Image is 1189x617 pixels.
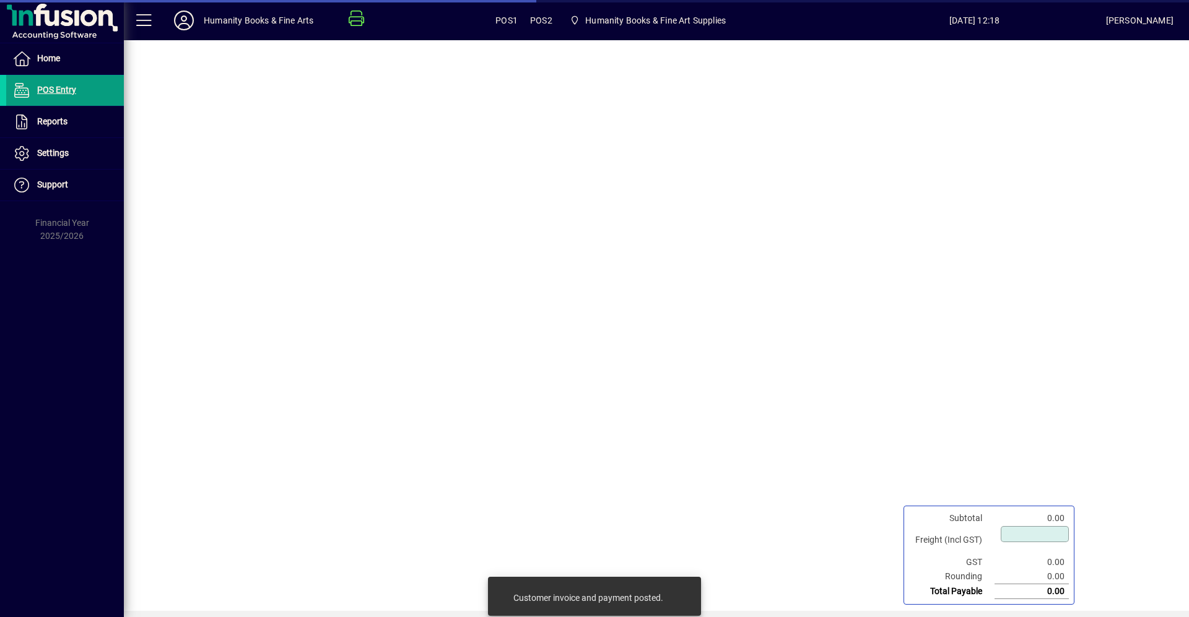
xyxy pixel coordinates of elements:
span: Settings [37,148,69,158]
a: Settings [6,138,124,169]
td: Total Payable [909,584,995,599]
td: GST [909,555,995,569]
span: Reports [37,116,68,126]
span: Humanity Books & Fine Art Supplies [565,9,731,32]
span: POS1 [495,11,518,30]
td: Subtotal [909,511,995,525]
span: Humanity Books & Fine Art Supplies [585,11,726,30]
button: Profile [164,9,204,32]
div: [PERSON_NAME] [1106,11,1174,30]
div: Customer invoice and payment posted. [513,592,663,604]
a: Support [6,170,124,201]
span: Support [37,179,68,189]
td: Freight (Incl GST) [909,525,995,555]
td: 0.00 [995,511,1069,525]
td: 0.00 [995,569,1069,584]
span: POS Entry [37,85,76,95]
span: POS2 [530,11,552,30]
td: 0.00 [995,584,1069,599]
a: Reports [6,106,124,137]
td: Rounding [909,569,995,584]
a: Home [6,43,124,74]
span: Home [37,53,60,63]
td: 0.00 [995,555,1069,569]
div: Humanity Books & Fine Arts [204,11,314,30]
span: [DATE] 12:18 [843,11,1106,30]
